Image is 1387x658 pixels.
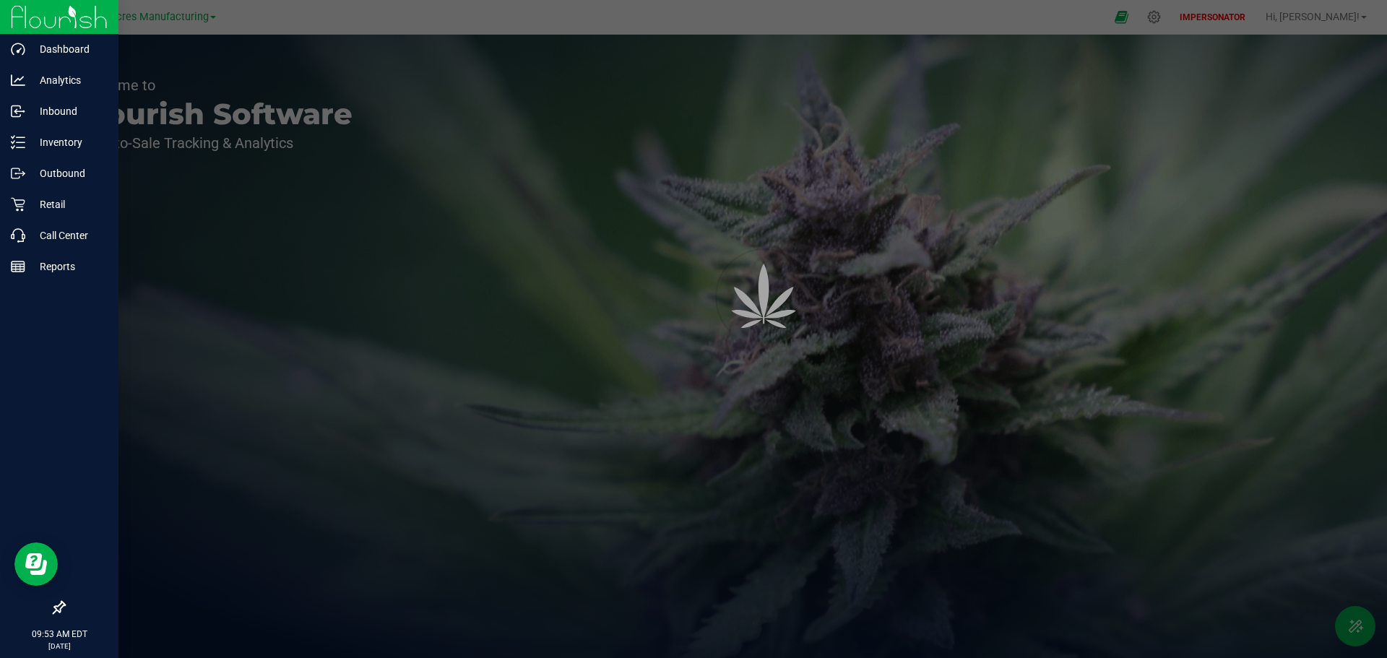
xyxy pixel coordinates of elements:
inline-svg: Outbound [11,166,25,181]
p: Reports [25,258,112,275]
inline-svg: Reports [11,259,25,274]
inline-svg: Inventory [11,135,25,150]
p: Outbound [25,165,112,182]
p: Analytics [25,72,112,89]
inline-svg: Retail [11,197,25,212]
inline-svg: Inbound [11,104,25,118]
inline-svg: Analytics [11,73,25,87]
p: [DATE] [7,641,112,651]
p: 09:53 AM EDT [7,628,112,641]
iframe: Resource center [14,542,58,586]
inline-svg: Call Center [11,228,25,243]
p: Call Center [25,227,112,244]
inline-svg: Dashboard [11,42,25,56]
p: Dashboard [25,40,112,58]
p: Inbound [25,103,112,120]
p: Inventory [25,134,112,151]
p: Retail [25,196,112,213]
